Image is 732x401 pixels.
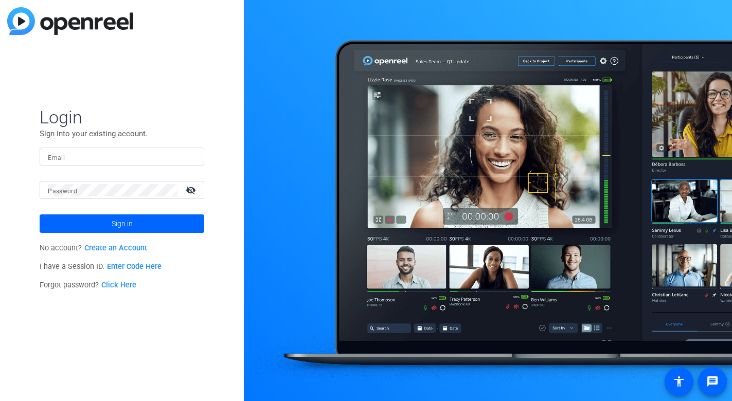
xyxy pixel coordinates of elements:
input: Enter Email Address [48,151,196,163]
mat-label: Password [48,188,77,195]
a: Create an Account [84,244,147,252]
span: Sign in [112,211,133,236]
mat-icon: message [706,375,719,388]
a: Click Here [101,281,136,289]
span: Login [40,106,204,128]
img: blue-gradient.svg [7,7,133,35]
button: Sign in [40,214,204,233]
span: No account? [40,244,147,252]
mat-label: Email [48,154,65,161]
span: Forgot password? [40,281,136,289]
mat-icon: accessibility [673,375,685,388]
p: Sign into your existing account. [40,128,204,139]
span: I have a Session ID. [40,262,162,271]
mat-icon: visibility_off [180,183,204,197]
a: Enter Code Here [107,262,162,271]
